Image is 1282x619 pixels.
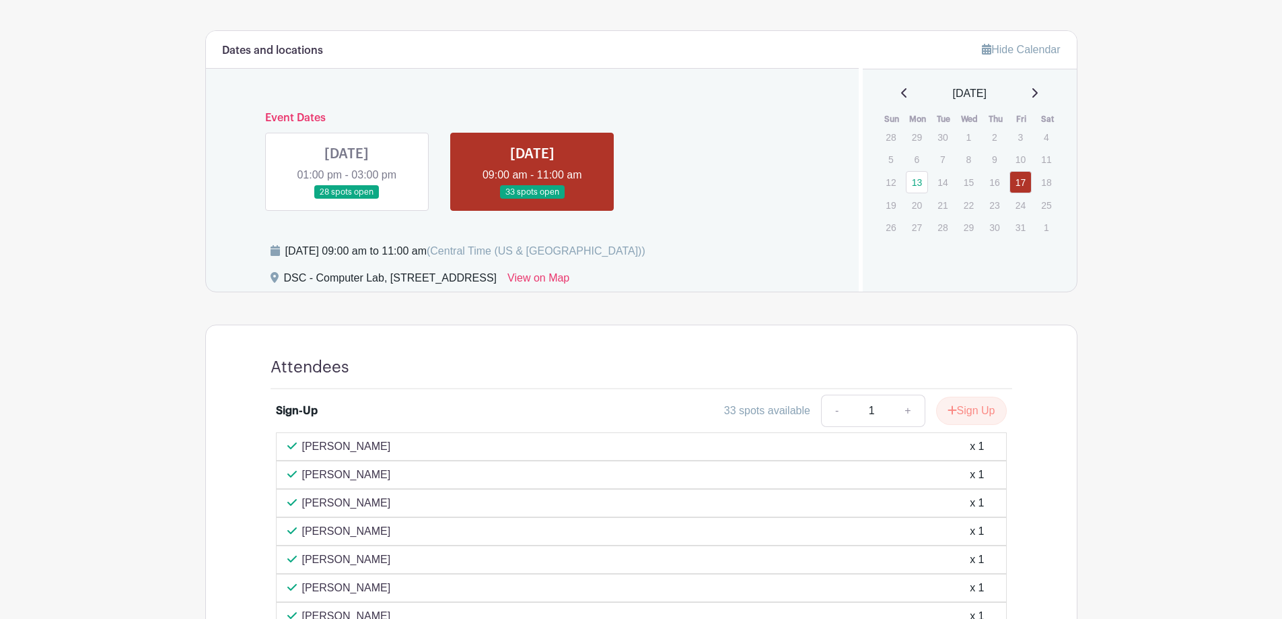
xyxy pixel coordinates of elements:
[1009,195,1032,216] p: 24
[1009,112,1035,126] th: Fri
[931,112,957,126] th: Tue
[507,270,569,292] a: View on Map
[1035,217,1057,238] p: 1
[982,44,1060,55] a: Hide Calendar
[931,172,954,193] p: 14
[906,217,928,238] p: 27
[821,395,852,427] a: -
[958,195,980,216] p: 22
[1009,171,1032,193] a: 17
[880,149,902,170] p: 5
[880,172,902,193] p: 12
[1009,127,1032,148] p: 3
[983,149,1005,170] p: 9
[302,438,391,455] p: [PERSON_NAME]
[906,195,928,216] p: 20
[906,171,928,193] a: 13
[1035,127,1057,148] p: 4
[1035,149,1057,170] p: 11
[970,580,984,596] div: x 1
[931,195,954,216] p: 21
[724,403,810,419] div: 33 spots available
[254,112,811,125] h6: Event Dates
[276,403,318,419] div: Sign-Up
[931,149,954,170] p: 7
[302,552,391,568] p: [PERSON_NAME]
[970,467,984,483] div: x 1
[983,112,1009,126] th: Thu
[891,395,925,427] a: +
[936,397,1007,425] button: Sign Up
[1009,217,1032,238] p: 31
[302,580,391,596] p: [PERSON_NAME]
[302,495,391,511] p: [PERSON_NAME]
[970,523,984,540] div: x 1
[983,127,1005,148] p: 2
[983,195,1005,216] p: 23
[906,127,928,148] p: 29
[905,112,931,126] th: Mon
[285,243,645,259] div: [DATE] 09:00 am to 11:00 am
[880,217,902,238] p: 26
[879,112,905,126] th: Sun
[958,149,980,170] p: 8
[284,270,497,292] div: DSC - Computer Lab, [STREET_ADDRESS]
[970,438,984,455] div: x 1
[906,149,928,170] p: 6
[302,523,391,540] p: [PERSON_NAME]
[302,467,391,483] p: [PERSON_NAME]
[880,127,902,148] p: 28
[957,112,983,126] th: Wed
[1035,195,1057,216] p: 25
[271,358,349,377] h4: Attendees
[1035,172,1057,193] p: 18
[983,172,1005,193] p: 16
[970,552,984,568] div: x 1
[983,217,1005,238] p: 30
[931,127,954,148] p: 30
[1034,112,1061,126] th: Sat
[1009,149,1032,170] p: 10
[427,245,645,257] span: (Central Time (US & [GEOGRAPHIC_DATA]))
[953,86,987,102] span: [DATE]
[958,172,980,193] p: 15
[970,495,984,511] div: x 1
[222,44,323,57] h6: Dates and locations
[958,217,980,238] p: 29
[958,127,980,148] p: 1
[931,217,954,238] p: 28
[880,195,902,216] p: 19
